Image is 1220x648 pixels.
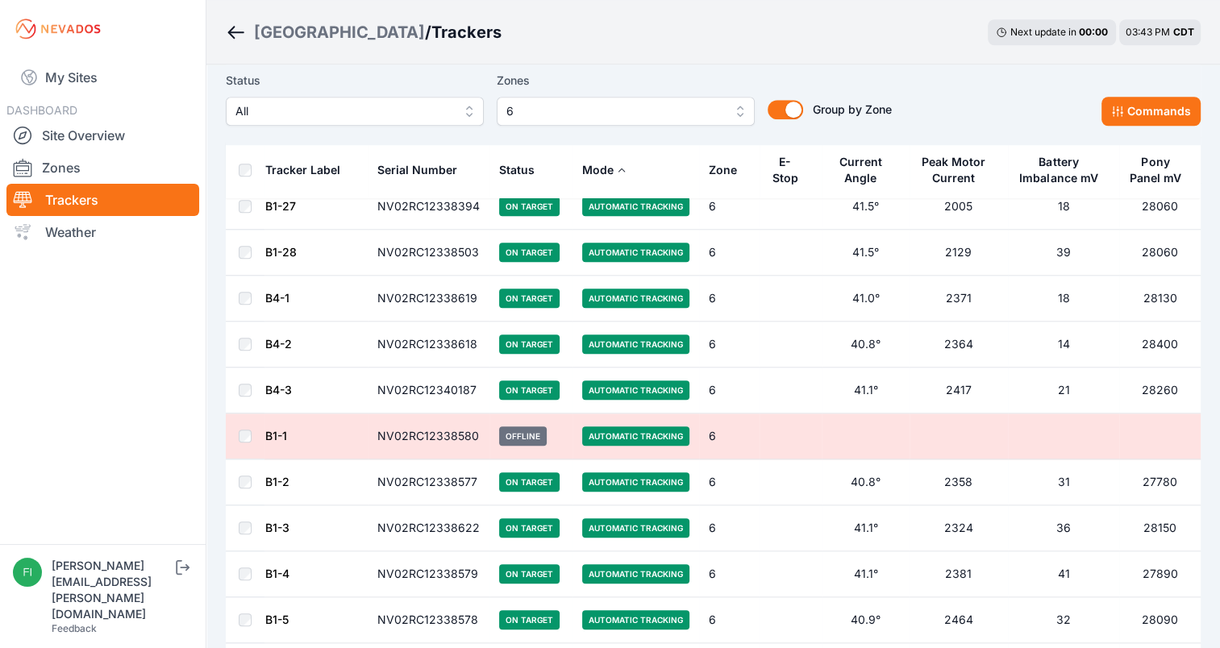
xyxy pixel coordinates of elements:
[1119,505,1201,551] td: 28150
[910,184,1008,230] td: 2005
[1008,459,1120,505] td: 31
[499,162,535,178] div: Status
[265,162,340,178] div: Tracker Label
[499,518,560,538] span: On Target
[822,184,909,230] td: 41.5°
[1018,154,1100,186] div: Battery Imbalance mV
[1008,505,1120,551] td: 36
[368,230,489,276] td: NV02RC12338503
[254,21,425,44] a: [GEOGRAPHIC_DATA]
[431,21,502,44] h3: Trackers
[910,551,1008,597] td: 2381
[709,151,750,189] button: Zone
[910,368,1008,413] td: 2417
[226,97,484,126] button: All
[769,143,812,197] button: E-Stop
[699,597,760,643] td: 6
[813,102,892,116] span: Group by Zone
[582,472,689,492] span: Automatic Tracking
[499,610,560,629] span: On Target
[699,505,760,551] td: 6
[499,564,560,584] span: On Target
[499,334,560,354] span: On Target
[226,11,502,53] nav: Breadcrumb
[6,152,199,184] a: Zones
[506,102,722,121] span: 6
[1008,230,1120,276] td: 39
[1119,322,1201,368] td: 28400
[822,597,909,643] td: 40.9°
[699,184,760,230] td: 6
[1129,154,1181,186] div: Pony Panel mV
[6,103,77,117] span: DASHBOARD
[1018,143,1110,197] button: Battery Imbalance mV
[582,162,614,178] div: Mode
[265,151,353,189] button: Tracker Label
[52,622,97,634] a: Feedback
[822,505,909,551] td: 41.1°
[497,71,755,90] label: Zones
[499,472,560,492] span: On Target
[6,184,199,216] a: Trackers
[499,426,547,446] span: Offline
[582,564,689,584] span: Automatic Tracking
[1008,551,1120,597] td: 41
[582,197,689,216] span: Automatic Tracking
[6,119,199,152] a: Site Overview
[265,475,289,488] a: B1-2
[265,383,292,397] a: B4-3
[377,151,470,189] button: Serial Number
[582,610,689,629] span: Automatic Tracking
[235,102,452,121] span: All
[425,21,431,44] span: /
[1119,230,1201,276] td: 28060
[1129,143,1191,197] button: Pony Panel mV
[919,143,998,197] button: Peak Motor Current
[699,459,760,505] td: 6
[822,551,909,597] td: 41.1°
[910,597,1008,643] td: 2464
[1101,97,1201,126] button: Commands
[919,154,989,186] div: Peak Motor Current
[226,71,484,90] label: Status
[831,143,899,197] button: Current Angle
[1079,26,1108,39] div: 00 : 00
[265,291,289,305] a: B4-1
[910,322,1008,368] td: 2364
[910,505,1008,551] td: 2324
[377,162,457,178] div: Serial Number
[265,521,289,534] a: B1-3
[265,429,287,442] a: B1-1
[582,151,627,189] button: Mode
[368,368,489,413] td: NV02RC12340187
[1010,26,1076,38] span: Next update in
[1119,184,1201,230] td: 28060
[699,551,760,597] td: 6
[1008,276,1120,322] td: 18
[1173,26,1194,38] span: CDT
[265,245,297,259] a: B1-28
[265,199,296,213] a: B1-27
[368,322,489,368] td: NV02RC12338618
[1008,597,1120,643] td: 32
[582,243,689,262] span: Automatic Tracking
[582,518,689,538] span: Automatic Tracking
[368,551,489,597] td: NV02RC12338579
[499,197,560,216] span: On Target
[822,368,909,413] td: 41.1°
[1126,26,1170,38] span: 03:43 PM
[822,459,909,505] td: 40.8°
[1008,368,1120,413] td: 21
[265,613,289,626] a: B1-5
[1008,184,1120,230] td: 18
[499,380,560,400] span: On Target
[582,426,689,446] span: Automatic Tracking
[709,162,737,178] div: Zone
[13,16,103,42] img: Nevados
[1119,597,1201,643] td: 28090
[582,334,689,354] span: Automatic Tracking
[910,459,1008,505] td: 2358
[831,154,889,186] div: Current Angle
[499,243,560,262] span: On Target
